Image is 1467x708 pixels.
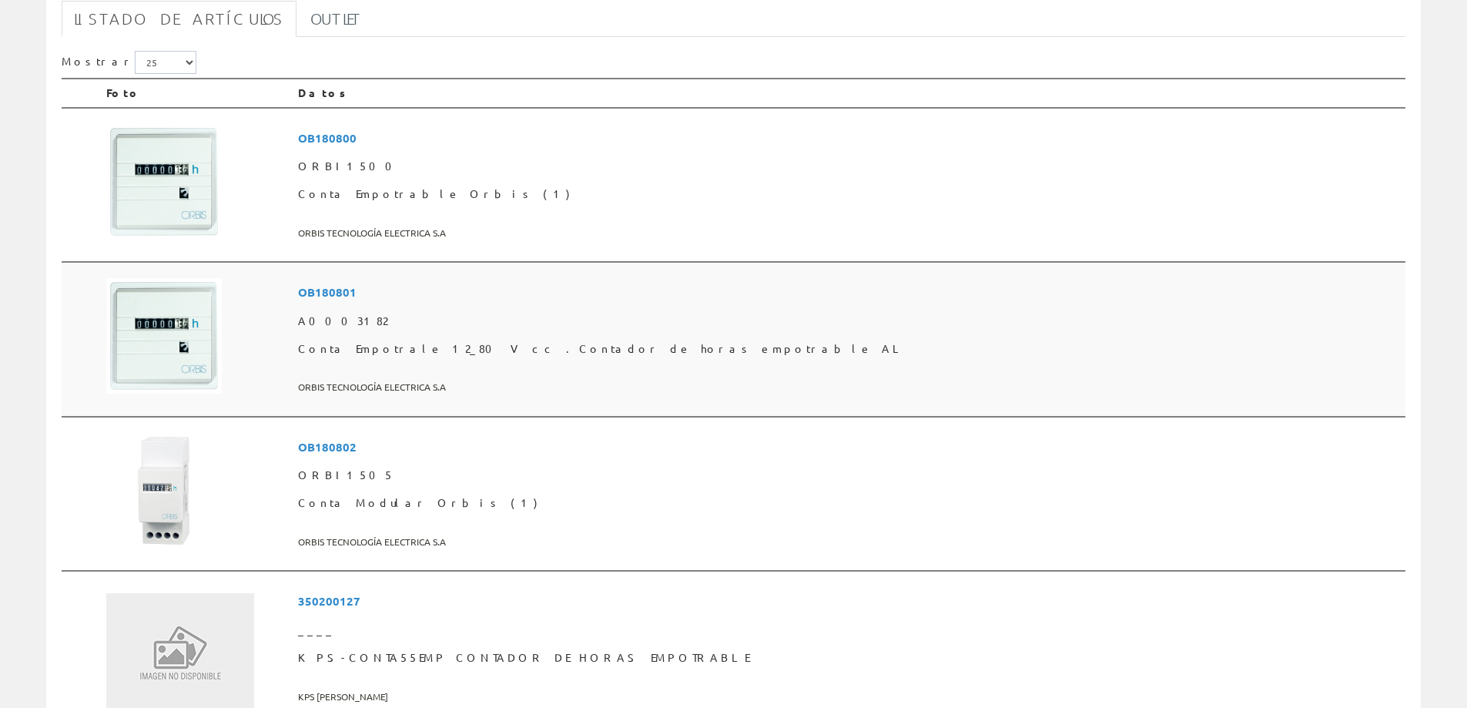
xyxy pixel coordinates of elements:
[298,1,374,37] a: Outlet
[100,79,292,108] th: Foto
[298,374,1399,400] span: ORBIS TECNOLOGÍA ELECTRICA S.A
[298,278,1399,307] span: OB180801
[298,587,1399,616] span: 350200127
[298,616,1399,644] span: ____
[62,51,196,74] label: Mostrar
[298,644,1399,672] span: KPS-CONTA55EMP CONTADOR DE HORAS EMPOTRABLE
[298,180,1399,208] span: Conta Empotrable Orbis (1)
[298,307,1399,335] span: A0003182
[298,461,1399,489] span: ORBI1505
[298,489,1399,517] span: Conta Modular Orbis (1)
[292,79,1405,108] th: Datos
[298,124,1399,153] span: OB180800
[106,433,222,549] img: Foto artículo Conta Modular Orbis (1) (150x150)
[135,51,196,74] select: Mostrar
[298,153,1399,180] span: ORBI1500
[298,433,1399,461] span: OB180802
[298,529,1399,555] span: ORBIS TECNOLOGÍA ELECTRICA S.A
[298,335,1399,363] span: Conta Empotrale 12_80 V cc .Contador de horas empotrable AL
[62,1,296,37] a: Listado de artículos
[298,220,1399,246] span: ORBIS TECNOLOGÍA ELECTRICA S.A
[106,278,222,394] img: Foto artículo Conta Empotrale 12_80 V cc .Contador de horas empotrable AL (150x150)
[106,124,222,240] img: Foto artículo Conta Empotrable Orbis (1) (150x150)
